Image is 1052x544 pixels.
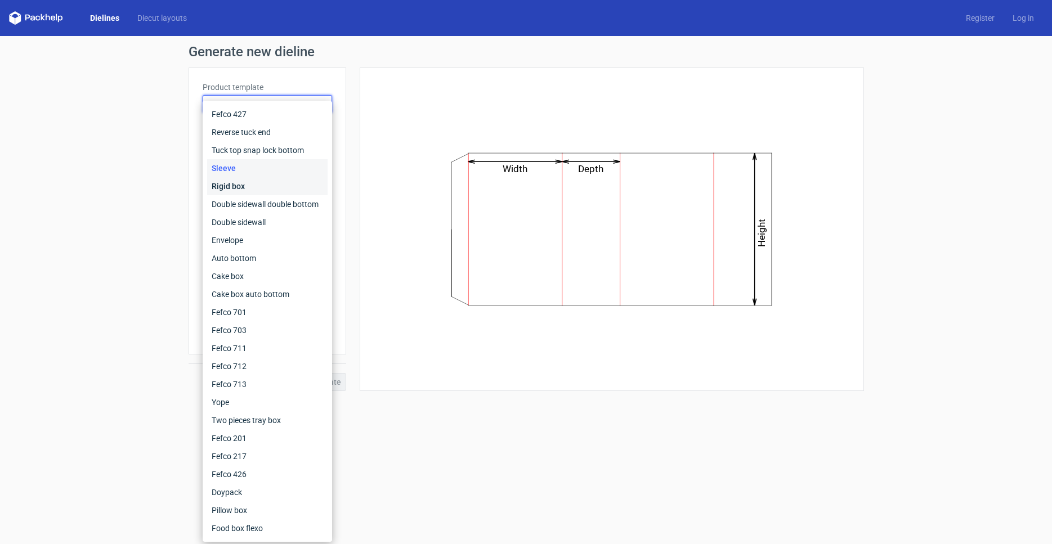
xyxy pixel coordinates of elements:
label: Product template [203,82,332,93]
div: Fefco 201 [207,429,328,447]
div: Fefco 703 [207,321,328,339]
div: Reverse tuck end [207,123,328,141]
div: Tuck top snap lock bottom [207,141,328,159]
div: Double sidewall double bottom [207,195,328,213]
div: Pillow box [207,501,328,519]
span: Sleeve [208,98,319,110]
div: Fefco 427 [207,105,328,123]
div: Fefco 713 [207,375,328,393]
div: Cake box auto bottom [207,285,328,303]
div: Doypack [207,483,328,501]
div: Two pieces tray box [207,411,328,429]
div: Cake box [207,267,328,285]
div: Food box flexo [207,519,328,537]
div: Yope [207,393,328,411]
div: Auto bottom [207,249,328,267]
text: Height [756,219,767,247]
div: Fefco 701 [207,303,328,321]
a: Diecut layouts [128,12,196,24]
div: Fefco 217 [207,447,328,465]
h1: Generate new dieline [189,45,864,59]
a: Register [957,12,1004,24]
a: Dielines [81,12,128,24]
text: Depth [578,163,603,174]
div: Envelope [207,231,328,249]
div: Fefco 426 [207,465,328,483]
div: Rigid box [207,177,328,195]
a: Log in [1004,12,1043,24]
div: Sleeve [207,159,328,177]
text: Width [503,163,527,174]
div: Fefco 711 [207,339,328,357]
div: Double sidewall [207,213,328,231]
div: Fefco 712 [207,357,328,375]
